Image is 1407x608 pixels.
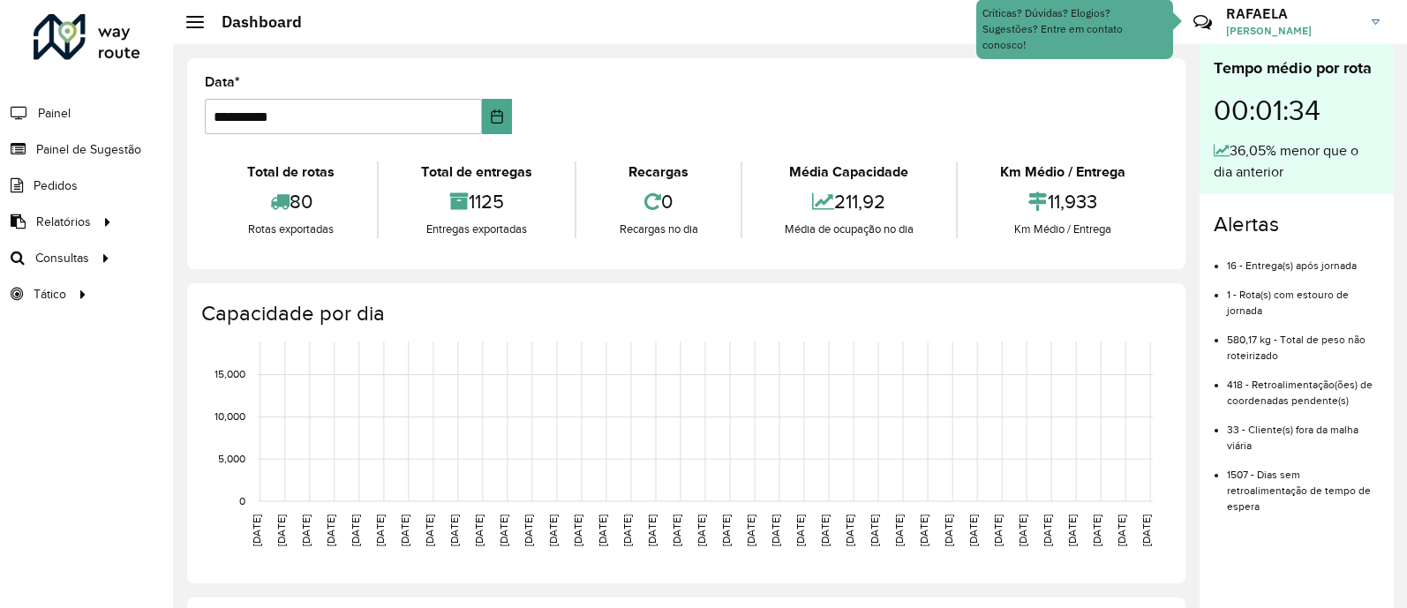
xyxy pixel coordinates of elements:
[1227,409,1380,454] li: 33 - Cliente(s) fora da malha viária
[205,71,240,93] label: Data
[473,514,485,546] text: [DATE]
[581,183,735,221] div: 0
[482,99,512,134] button: Choose Date
[962,221,1163,238] div: Km Médio / Entrega
[201,301,1168,327] h4: Capacidade por dia
[374,514,386,546] text: [DATE]
[621,514,633,546] text: [DATE]
[35,249,89,267] span: Consultas
[962,161,1163,183] div: Km Médio / Entrega
[275,514,287,546] text: [DATE]
[239,495,245,507] text: 0
[1227,364,1380,409] li: 418 - Retroalimentação(ões) de coordenadas pendente(s)
[747,183,952,221] div: 211,92
[745,514,756,546] text: [DATE]
[1214,140,1380,183] div: 36,05% menor que o dia anterior
[547,514,559,546] text: [DATE]
[646,514,658,546] text: [DATE]
[209,161,372,183] div: Total de rotas
[1227,319,1380,364] li: 580,17 kg - Total de peso não roteirizado
[671,514,682,546] text: [DATE]
[36,213,91,231] span: Relatórios
[962,183,1163,221] div: 11,933
[399,514,410,546] text: [DATE]
[1066,514,1078,546] text: [DATE]
[747,161,952,183] div: Média Capacidade
[720,514,732,546] text: [DATE]
[1214,80,1380,140] div: 00:01:34
[1227,454,1380,514] li: 1507 - Dias sem retroalimentação de tempo de espera
[1116,514,1127,546] text: [DATE]
[770,514,781,546] text: [DATE]
[819,514,831,546] text: [DATE]
[1017,514,1028,546] text: [DATE]
[747,221,952,238] div: Média de ocupação no dia
[1091,514,1102,546] text: [DATE]
[1227,274,1380,319] li: 1 - Rota(s) com estouro de jornada
[38,104,71,123] span: Painel
[967,514,979,546] text: [DATE]
[214,411,245,423] text: 10,000
[581,161,735,183] div: Recargas
[597,514,608,546] text: [DATE]
[325,514,336,546] text: [DATE]
[581,221,735,238] div: Recargas no dia
[36,140,141,159] span: Painel de Sugestão
[350,514,361,546] text: [DATE]
[1226,5,1358,22] h3: RAFAELA
[218,453,245,464] text: 5,000
[424,514,435,546] text: [DATE]
[214,369,245,380] text: 15,000
[696,514,707,546] text: [DATE]
[918,514,929,546] text: [DATE]
[1214,212,1380,237] h4: Alertas
[251,514,262,546] text: [DATE]
[34,285,66,304] span: Tático
[1184,4,1222,41] a: Contato Rápido
[204,12,302,32] h2: Dashboard
[844,514,855,546] text: [DATE]
[992,514,1004,546] text: [DATE]
[383,221,570,238] div: Entregas exportadas
[943,514,954,546] text: [DATE]
[209,183,372,221] div: 80
[893,514,905,546] text: [DATE]
[498,514,509,546] text: [DATE]
[34,176,78,195] span: Pedidos
[383,161,570,183] div: Total de entregas
[209,221,372,238] div: Rotas exportadas
[1214,56,1380,80] div: Tempo médio por rota
[572,514,583,546] text: [DATE]
[1140,514,1152,546] text: [DATE]
[523,514,534,546] text: [DATE]
[383,183,570,221] div: 1125
[1042,514,1053,546] text: [DATE]
[300,514,312,546] text: [DATE]
[1227,244,1380,274] li: 16 - Entrega(s) após jornada
[448,514,460,546] text: [DATE]
[1226,23,1358,39] span: [PERSON_NAME]
[869,514,880,546] text: [DATE]
[794,514,806,546] text: [DATE]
